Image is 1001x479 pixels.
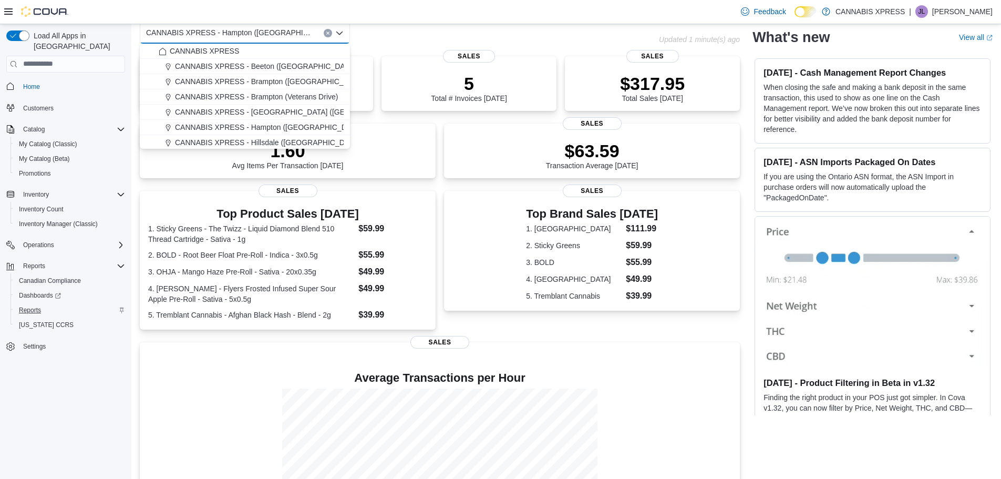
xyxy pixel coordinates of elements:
[148,372,731,384] h4: Average Transactions per Hour
[19,101,125,115] span: Customers
[23,342,46,351] span: Settings
[19,123,49,136] button: Catalog
[19,188,125,201] span: Inventory
[19,321,74,329] span: [US_STATE] CCRS
[232,140,344,170] div: Avg Items Per Transaction [DATE]
[148,223,354,244] dt: 1. Sticky Greens - The Twizz - Liquid Diamond Blend 510 Thread Cartridge - Sativa - 1g
[15,218,102,230] a: Inventory Manager (Classic)
[15,319,78,331] a: [US_STATE] CCRS
[19,205,64,213] span: Inventory Count
[11,217,129,231] button: Inventory Manager (Classic)
[620,73,685,103] div: Total Sales [DATE]
[175,137,363,148] span: CANNABIS XPRESS - Hillsdale ([GEOGRAPHIC_DATA])
[19,220,98,228] span: Inventory Manager (Classic)
[19,260,125,272] span: Reports
[763,378,982,388] h3: [DATE] - Product Filtering in Beta in v1.32
[763,392,982,445] p: Finding the right product in your POS just got simpler. In Cova v1.32, you can now filter by Pric...
[19,239,125,251] span: Operations
[175,76,366,87] span: CANNABIS XPRESS - Brampton ([GEOGRAPHIC_DATA])
[19,277,81,285] span: Canadian Compliance
[140,59,350,74] button: CANNABIS XPRESS - Beeton ([GEOGRAPHIC_DATA])
[431,73,507,94] p: 5
[15,289,65,302] a: Dashboards
[175,91,338,102] span: CANNABIS XPRESS - Brampton (Veterans Drive)
[11,137,129,151] button: My Catalog (Classic)
[526,223,622,234] dt: 1. [GEOGRAPHIC_DATA]
[2,79,129,94] button: Home
[11,166,129,181] button: Promotions
[15,304,125,317] span: Reports
[794,6,817,17] input: Dark Mode
[431,73,507,103] div: Total # Invoices [DATE]
[23,104,54,113] span: Customers
[140,135,350,150] button: CANNABIS XPRESS - Hillsdale ([GEOGRAPHIC_DATA])
[626,290,658,302] dd: $39.99
[932,5,993,18] p: [PERSON_NAME]
[148,208,427,220] h3: Top Product Sales [DATE]
[2,187,129,202] button: Inventory
[959,33,993,42] a: View allExternal link
[410,336,469,349] span: Sales
[140,105,350,120] button: CANNABIS XPRESS - [GEOGRAPHIC_DATA] ([GEOGRAPHIC_DATA])
[19,169,51,178] span: Promotions
[232,140,344,161] p: 1.60
[737,1,790,22] a: Feedback
[563,117,622,130] span: Sales
[358,249,427,261] dd: $55.99
[148,267,354,277] dt: 3. OHJA - Mango Haze Pre-Roll - Sativa - 20x0.35g
[526,291,622,301] dt: 5. Tremblant Cannabis
[626,256,658,269] dd: $55.99
[11,273,129,288] button: Canadian Compliance
[19,260,49,272] button: Reports
[11,202,129,217] button: Inventory Count
[170,46,239,56] span: CANNABIS XPRESS
[15,218,125,230] span: Inventory Manager (Classic)
[19,102,58,115] a: Customers
[11,318,129,332] button: [US_STATE] CCRS
[2,259,129,273] button: Reports
[763,82,982,135] p: When closing the safe and making a bank deposit in the same transaction, this used to show as one...
[915,5,928,18] div: Jodi LeBlanc
[175,61,358,72] span: CANNABIS XPRESS - Beeton ([GEOGRAPHIC_DATA])
[19,155,70,163] span: My Catalog (Beta)
[146,26,313,39] span: CANNABIS XPRESS - Hampton ([GEOGRAPHIC_DATA])
[526,274,622,284] dt: 4. [GEOGRAPHIC_DATA]
[754,6,786,17] span: Feedback
[835,5,905,18] p: CANNABIS XPRESS
[752,29,830,46] h2: What's new
[763,157,982,167] h3: [DATE] - ASN Imports Packaged On Dates
[763,171,982,203] p: If you are using the Ontario ASN format, the ASN Import in purchase orders will now automatically...
[19,123,125,136] span: Catalog
[15,138,125,150] span: My Catalog (Classic)
[15,203,125,216] span: Inventory Count
[259,185,317,197] span: Sales
[563,185,622,197] span: Sales
[620,73,685,94] p: $317.95
[919,5,925,18] span: JL
[526,240,622,251] dt: 2. Sticky Greens
[19,140,77,148] span: My Catalog (Classic)
[15,152,74,165] a: My Catalog (Beta)
[526,257,622,268] dt: 3. BOLD
[175,107,411,117] span: CANNABIS XPRESS - [GEOGRAPHIC_DATA] ([GEOGRAPHIC_DATA])
[19,291,61,300] span: Dashboards
[358,282,427,295] dd: $49.99
[626,273,658,286] dd: $49.99
[358,309,427,321] dd: $39.99
[626,222,658,235] dd: $111.99
[6,75,125,382] nav: Complex example
[11,303,129,318] button: Reports
[15,203,68,216] a: Inventory Count
[909,5,911,18] p: |
[19,340,50,353] a: Settings
[2,122,129,137] button: Catalog
[19,306,41,314] span: Reports
[15,289,125,302] span: Dashboards
[626,239,658,252] dd: $59.99
[443,50,496,63] span: Sales
[175,122,364,133] span: CANNABIS XPRESS - Hampton ([GEOGRAPHIC_DATA])
[15,167,55,180] a: Promotions
[15,274,85,287] a: Canadian Compliance
[140,89,350,105] button: CANNABIS XPRESS - Brampton (Veterans Drive)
